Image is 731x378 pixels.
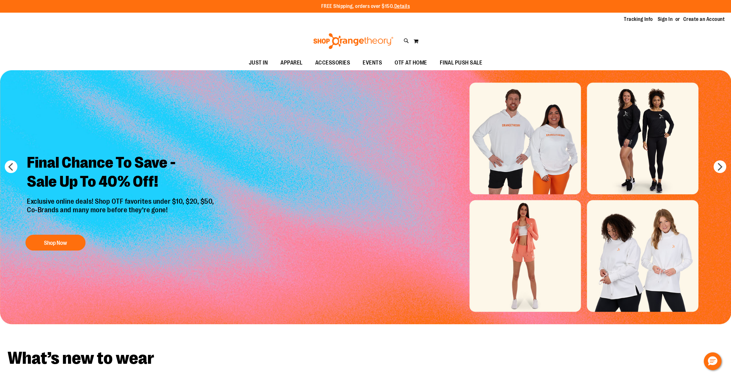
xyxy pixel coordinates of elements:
[280,56,303,70] span: APPAREL
[388,56,433,70] a: OTF AT HOME
[433,56,489,70] a: FINAL PUSH SALE
[249,56,268,70] span: JUST IN
[309,56,357,70] a: ACCESSORIES
[312,33,394,49] img: Shop Orangetheory
[274,56,309,70] a: APPAREL
[321,3,410,10] p: FREE Shipping, orders over $150.
[356,56,388,70] a: EVENTS
[243,56,274,70] a: JUST IN
[624,16,653,23] a: Tracking Info
[363,56,382,70] span: EVENTS
[22,149,220,198] h2: Final Chance To Save - Sale Up To 40% Off!
[22,198,220,229] p: Exclusive online deals! Shop OTF favorites under $10, $20, $50, Co-Brands and many more before th...
[25,235,85,251] button: Shop Now
[8,350,723,367] h2: What’s new to wear
[395,56,427,70] span: OTF AT HOME
[714,160,726,173] button: next
[658,16,673,23] a: Sign In
[704,352,722,370] button: Hello, have a question? Let’s chat.
[315,56,350,70] span: ACCESSORIES
[394,3,410,9] a: Details
[5,160,17,173] button: prev
[683,16,725,23] a: Create an Account
[22,149,220,254] a: Final Chance To Save -Sale Up To 40% Off! Exclusive online deals! Shop OTF favorites under $10, $...
[440,56,482,70] span: FINAL PUSH SALE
